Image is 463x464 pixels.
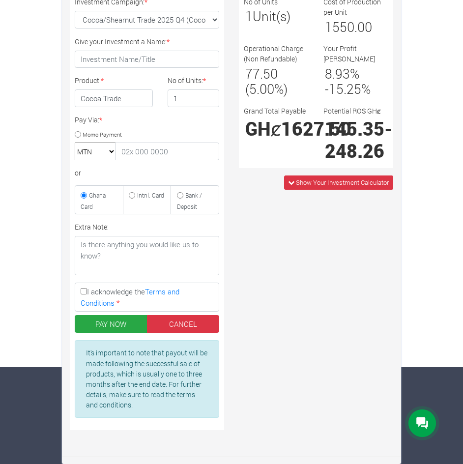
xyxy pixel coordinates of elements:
span: 1550.00 [325,18,372,35]
span: 1 [245,7,253,25]
h3: % - % [325,66,387,97]
label: Give your Investment a Name: [75,36,170,47]
label: Potential ROS GHȼ [323,106,381,116]
input: Investment Name/Title [75,51,219,68]
small: Bank / Deposit [177,191,202,210]
label: Operational Charge (Non Refundable) [244,43,309,64]
span: 8.93 [325,65,350,82]
label: Grand Total Payable [244,106,306,116]
span: 145.35 [325,116,384,141]
p: It's important to note that payout will be made following the successful sale of products, which ... [86,348,208,410]
label: Product: [75,75,104,86]
small: Intnl. Card [137,191,164,199]
input: Momo Payment [75,131,81,138]
h1: GHȼ [245,117,307,140]
span: 1627.50 [281,116,351,141]
a: Terms and Conditions [81,287,179,308]
label: I acknowledge the [75,283,219,311]
label: No of Units: [168,75,206,86]
small: Ghana Card [81,191,106,210]
input: I acknowledge theTerms and Conditions * [81,288,87,294]
div: or [75,168,219,178]
input: Ghana Card [81,192,87,199]
input: 02x 000 0000 [116,143,219,160]
small: Momo Payment [83,130,122,138]
input: Intnl. Card [129,192,135,199]
span: 248.26 [325,139,384,163]
a: CANCEL [147,315,220,333]
label: Pay Via: [75,115,102,125]
input: Bank / Deposit [177,192,183,199]
span: 77.50 (5.00%) [245,65,288,98]
span: Show Your Investment Calculator [296,178,389,187]
label: Your Profit [PERSON_NAME] [323,43,388,64]
span: 15.25 [329,80,361,97]
button: PAY NOW [75,315,147,333]
h4: Cocoa Trade [75,89,153,107]
h3: Unit(s) [245,8,307,24]
label: Extra Note: [75,222,109,232]
h1: - [325,117,387,162]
